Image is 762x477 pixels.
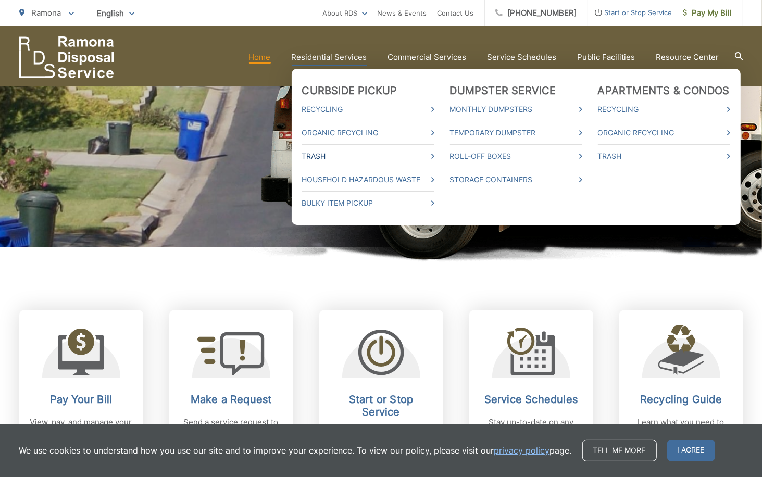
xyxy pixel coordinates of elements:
[656,51,719,64] a: Resource Center
[582,440,657,461] a: Tell me more
[19,310,143,469] a: Pay Your Bill View, pay, and manage your bill online.
[450,173,582,186] a: Storage Containers
[32,8,61,18] span: Ramona
[598,127,730,139] a: Organic Recycling
[598,84,730,97] a: Apartments & Condos
[450,150,582,162] a: Roll-Off Boxes
[302,103,434,116] a: Recycling
[450,103,582,116] a: Monthly Dumpsters
[488,51,557,64] a: Service Schedules
[667,440,715,461] span: I agree
[598,150,730,162] a: Trash
[180,393,283,406] h2: Make a Request
[292,51,367,64] a: Residential Services
[480,393,583,406] h2: Service Schedules
[302,127,434,139] a: Organic Recycling
[378,7,427,19] a: News & Events
[323,7,367,19] a: About RDS
[450,84,556,97] a: Dumpster Service
[90,4,142,22] span: English
[169,310,293,469] a: Make a Request Send a service request to RDS.
[330,393,433,418] h2: Start or Stop Service
[249,51,271,64] a: Home
[494,444,550,457] a: privacy policy
[302,150,434,162] a: Trash
[630,416,733,441] p: Learn what you need to know about recycling.
[180,416,283,441] p: Send a service request to RDS.
[578,51,635,64] a: Public Facilities
[19,444,572,457] p: We use cookies to understand how you use our site and to improve your experience. To view our pol...
[438,7,474,19] a: Contact Us
[480,416,583,441] p: Stay up-to-date on any changes in schedules.
[630,393,733,406] h2: Recycling Guide
[302,84,397,97] a: Curbside Pickup
[302,173,434,186] a: Household Hazardous Waste
[388,51,467,64] a: Commercial Services
[619,310,743,469] a: Recycling Guide Learn what you need to know about recycling.
[19,36,114,78] a: EDCD logo. Return to the homepage.
[30,416,133,441] p: View, pay, and manage your bill online.
[469,310,593,469] a: Service Schedules Stay up-to-date on any changes in schedules.
[683,7,732,19] span: Pay My Bill
[598,103,730,116] a: Recycling
[450,127,582,139] a: Temporary Dumpster
[302,197,434,209] a: Bulky Item Pickup
[30,393,133,406] h2: Pay Your Bill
